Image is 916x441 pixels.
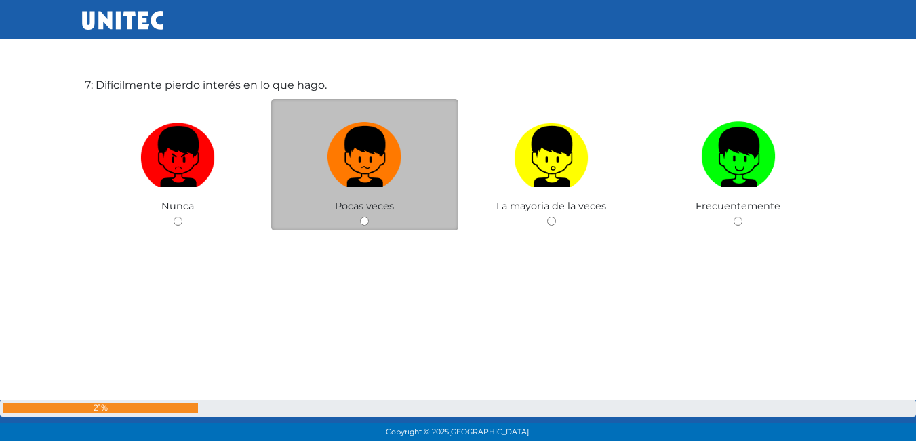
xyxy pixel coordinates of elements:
[327,117,402,188] img: Pocas veces
[701,117,776,188] img: Frecuentemente
[140,117,215,188] img: Nunca
[3,403,198,413] div: 21%
[335,200,394,212] span: Pocas veces
[85,77,327,93] label: 7: Difícilmente pierdo interés en lo que hago.
[696,200,780,212] span: Frecuentemente
[161,200,194,212] span: Nunca
[496,200,606,212] span: La mayoria de la veces
[514,117,589,188] img: La mayoria de la veces
[82,11,163,30] img: UNITEC
[449,427,530,436] span: [GEOGRAPHIC_DATA].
